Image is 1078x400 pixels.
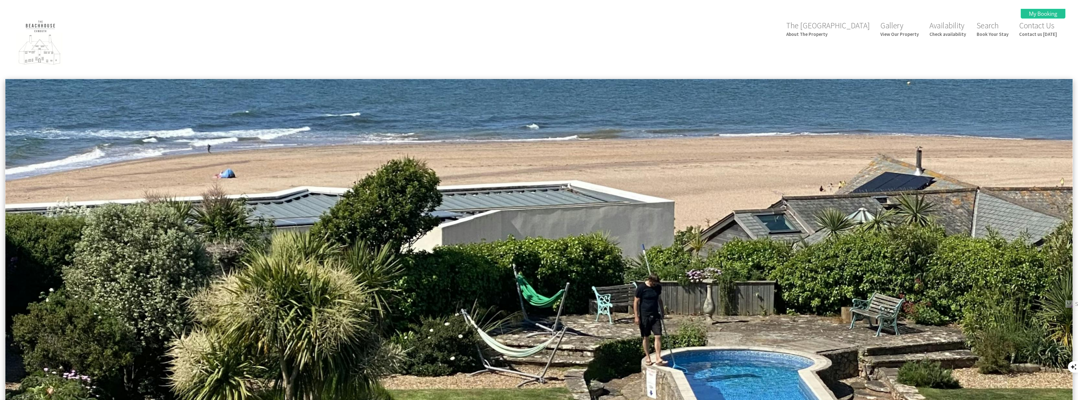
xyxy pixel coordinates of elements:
small: Book Your Stay [977,31,1008,37]
img: The Beach House Exmouth [9,18,72,69]
small: Contact us [DATE] [1019,31,1057,37]
a: GalleryView Our Property [880,20,919,37]
small: View Our Property [880,31,919,37]
a: The [GEOGRAPHIC_DATA]About The Property [786,20,870,37]
a: My Booking [1021,9,1065,19]
small: About The Property [786,31,870,37]
small: Check availability [929,31,966,37]
a: SearchBook Your Stay [977,20,1008,37]
a: AvailabilityCheck availability [929,20,966,37]
a: Contact UsContact us [DATE] [1019,20,1057,37]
